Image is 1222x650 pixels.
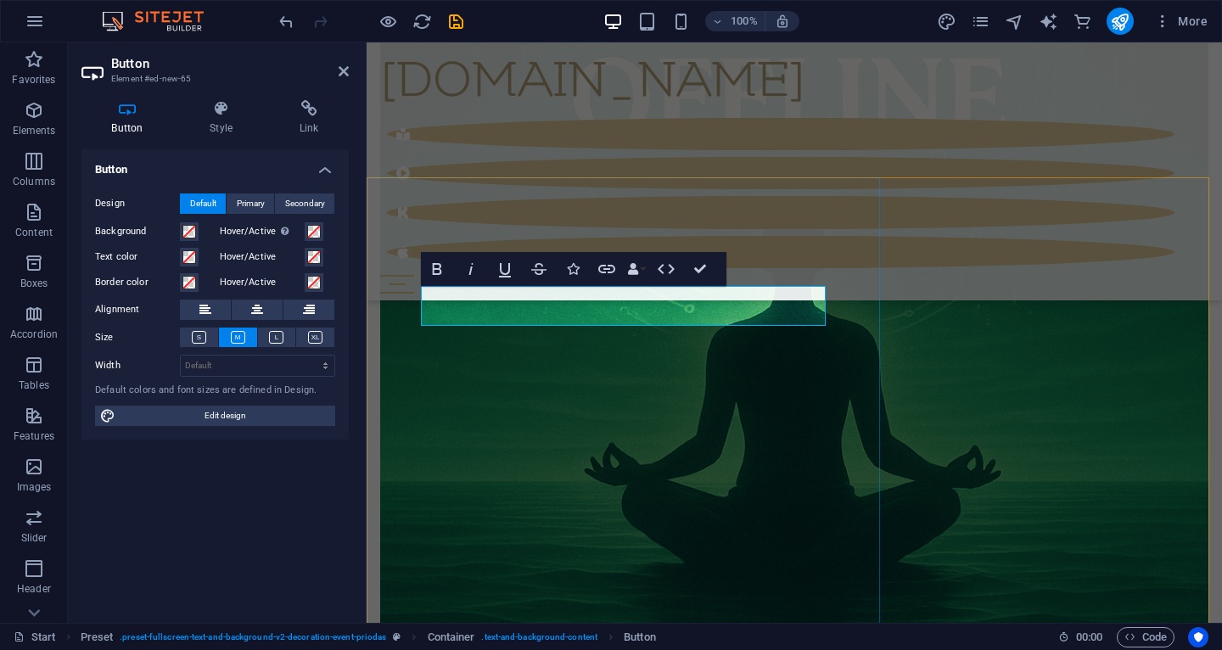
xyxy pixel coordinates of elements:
button: Edit design [95,406,335,426]
nav: breadcrumb [81,627,656,647]
label: Alignment [95,300,180,320]
span: Primary [237,193,265,214]
span: Click to select. Double-click to edit [624,627,656,647]
i: Undo: Add element (Ctrl+Z) [277,12,296,31]
label: Hover/Active [220,221,305,242]
i: Publish [1110,12,1130,31]
button: Data Bindings [625,252,648,286]
button: design [937,11,957,31]
span: Default [190,193,216,214]
span: Click to select. Double-click to edit [428,627,475,647]
button: HTML [650,252,682,286]
label: Background [95,221,180,242]
h6: Session time [1058,627,1103,647]
h4: Style [180,100,270,136]
span: Secondary [285,193,325,214]
p: Columns [13,175,55,188]
i: On resize automatically adjust zoom level to fit chosen device. [775,14,790,29]
button: commerce [1073,11,1093,31]
h4: Button [81,100,180,136]
i: Save (Ctrl+S) [446,12,466,31]
button: save [446,11,466,31]
button: Strikethrough [523,252,555,286]
i: AI Writer [1039,12,1058,31]
h6: 100% [731,11,758,31]
span: More [1154,13,1208,30]
h4: Link [269,100,349,136]
label: Border color [95,272,180,293]
button: Icons [557,252,589,286]
button: Italic (Ctrl+I) [455,252,487,286]
p: Boxes [20,277,48,290]
h3: Element #ed-new-65 [111,71,315,87]
i: This element is a customizable preset [393,632,401,642]
h4: Button [81,149,349,180]
button: Default [180,193,226,214]
span: : [1088,630,1090,643]
button: navigator [1005,11,1025,31]
i: Navigator [1005,12,1024,31]
button: undo [276,11,296,31]
button: reload [412,11,432,31]
button: Primary [227,193,274,214]
button: Code [1117,627,1174,647]
p: Elements [13,124,56,137]
a: Click to cancel selection. Double-click to open Pages [14,627,56,647]
button: Secondary [275,193,334,214]
i: Reload page [412,12,432,31]
label: Hover/Active [220,272,305,293]
p: Images [17,480,52,494]
button: Usercentrics [1188,627,1208,647]
p: Header [17,582,51,596]
label: Design [95,193,180,214]
button: publish [1107,8,1134,35]
button: pages [971,11,991,31]
p: Features [14,429,54,443]
h2: Button [111,56,349,71]
p: Accordion [10,328,58,341]
div: Default colors and font sizes are defined in Design. [95,384,335,398]
button: Underline (Ctrl+U) [489,252,521,286]
p: Slider [21,531,48,545]
span: 00 00 [1076,627,1102,647]
button: Bold (Ctrl+B) [421,252,453,286]
label: Size [95,328,180,348]
p: Content [15,226,53,239]
span: . preset-fullscreen-text-and-background-v2-decoration-event-priodas [120,627,386,647]
button: text_generator [1039,11,1059,31]
span: Edit design [121,406,330,426]
i: Commerce [1073,12,1092,31]
label: Hover/Active [220,247,305,267]
p: Favorites [12,73,55,87]
button: Confirm (Ctrl+⏎) [684,252,716,286]
span: . text-and-background-content [481,627,597,647]
i: Pages (Ctrl+Alt+S) [971,12,990,31]
label: Text color [95,247,180,267]
button: Link [591,252,623,286]
label: Width [95,361,180,370]
span: Click to select. Double-click to edit [81,627,114,647]
button: 100% [705,11,765,31]
p: Tables [19,378,49,392]
i: Design (Ctrl+Alt+Y) [937,12,956,31]
img: Editor Logo [98,11,225,31]
button: More [1147,8,1214,35]
span: Code [1124,627,1167,647]
button: Click here to leave preview mode and continue editing [378,11,398,31]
